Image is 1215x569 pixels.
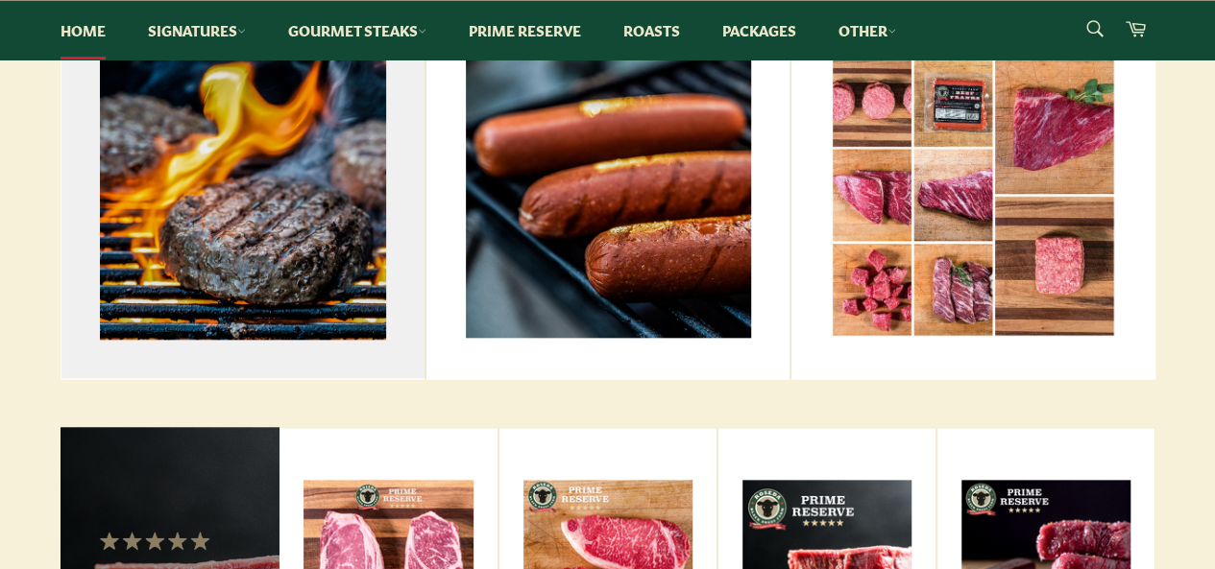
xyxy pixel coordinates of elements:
[703,1,815,59] a: Packages
[269,1,446,59] a: Gourmet Steaks
[41,1,125,59] a: Home
[604,1,699,59] a: Roasts
[450,1,600,59] a: Prime Reserve
[819,1,915,59] a: Other
[129,1,265,59] a: Signatures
